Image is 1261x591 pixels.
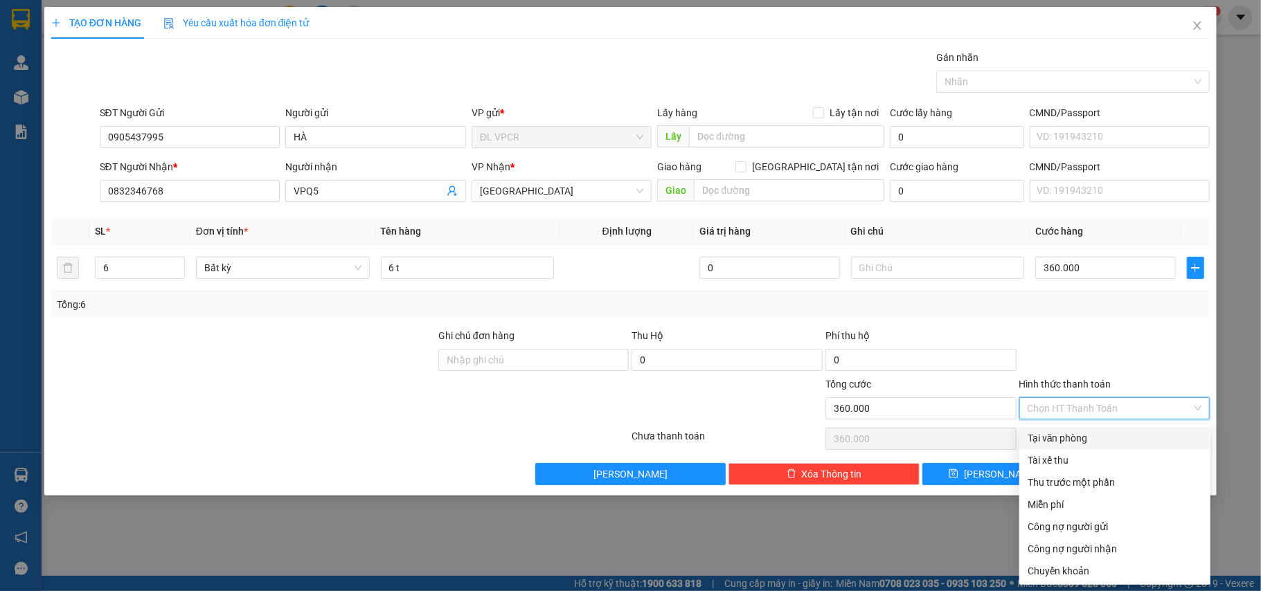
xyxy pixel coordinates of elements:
[890,161,958,172] label: Cước giao hàng
[472,161,510,172] span: VP Nhận
[890,126,1023,148] input: Cước lấy hàng
[728,463,920,485] button: deleteXóa Thông tin
[1028,453,1202,468] div: Tài xế thu
[100,105,280,120] div: SĐT Người Gửi
[1187,257,1205,279] button: plus
[535,463,726,485] button: [PERSON_NAME]
[699,257,839,279] input: 0
[657,107,697,118] span: Lấy hàng
[438,349,629,371] input: Ghi chú đơn hàng
[825,328,1017,349] div: Phí thu hộ
[1178,7,1217,46] button: Close
[657,179,694,201] span: Giao
[163,18,175,29] img: icon
[57,297,488,312] div: Tổng: 6
[846,218,1030,245] th: Ghi chú
[1030,159,1210,174] div: CMND/Passport
[964,466,1038,482] span: [PERSON_NAME]
[922,463,1065,485] button: save[PERSON_NAME]
[1028,497,1202,512] div: Miễn phí
[657,125,689,147] span: Lấy
[1188,262,1204,273] span: plus
[802,466,862,482] span: Xóa Thông tin
[689,125,884,147] input: Dọc đường
[746,159,884,174] span: [GEOGRAPHIC_DATA] tận nơi
[1028,475,1202,490] div: Thu trước một phần
[447,185,458,197] span: user-add
[1019,538,1210,560] div: Cước gửi hàng sẽ được ghi vào công nợ của người nhận
[163,17,310,28] span: Yêu cầu xuất hóa đơn điện tử
[51,18,61,28] span: plus
[1030,105,1210,120] div: CMND/Passport
[204,257,361,278] span: Bất kỳ
[1019,516,1210,538] div: Cước gửi hàng sẽ được ghi vào công nợ của người gửi
[1028,541,1202,556] div: Công nợ người nhận
[1192,20,1203,31] span: close
[825,379,871,390] span: Tổng cước
[480,181,644,201] span: ĐL Quận 5
[95,226,106,237] span: SL
[51,17,141,28] span: TẠO ĐƠN HÀNG
[285,105,466,120] div: Người gửi
[480,127,644,147] span: ĐL VPCR
[381,226,422,237] span: Tên hàng
[100,159,280,174] div: SĐT Người Nhận
[890,107,952,118] label: Cước lấy hàng
[824,105,884,120] span: Lấy tận nơi
[699,226,751,237] span: Giá trị hàng
[1028,563,1202,579] div: Chuyển khoản
[657,161,701,172] span: Giao hàng
[936,52,978,63] label: Gán nhãn
[285,159,466,174] div: Người nhận
[851,257,1025,279] input: Ghi Chú
[1028,430,1202,446] div: Tại văn phòng
[196,226,248,237] span: Đơn vị tính
[602,226,652,237] span: Định lượng
[1035,226,1083,237] span: Cước hàng
[949,469,958,480] span: save
[1019,379,1111,390] label: Hình thức thanh toán
[632,330,663,341] span: Thu Hộ
[381,257,555,279] input: VD: Bàn, Ghế
[630,428,824,453] div: Chưa thanh toán
[694,179,884,201] input: Dọc đường
[593,466,668,482] span: [PERSON_NAME]
[57,257,79,279] button: delete
[438,330,515,341] label: Ghi chú đơn hàng
[472,105,652,120] div: VP gửi
[787,469,796,480] span: delete
[890,180,1023,202] input: Cước giao hàng
[1028,519,1202,534] div: Công nợ người gửi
